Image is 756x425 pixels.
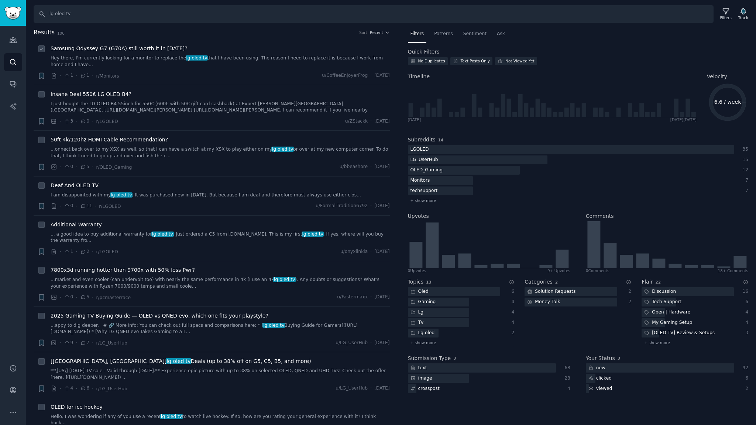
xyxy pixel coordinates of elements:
div: OLED_Gaming [408,166,446,175]
span: · [76,117,77,125]
span: · [92,248,93,256]
span: 2 [80,249,89,255]
div: text [408,363,430,373]
span: Velocity [707,73,727,80]
div: 0 Upvote s [408,268,426,273]
a: 50ft 4k/120hz HDMI Cable Recommendation? [51,136,168,144]
span: lg oled tv [151,232,174,237]
span: r/LG_UserHub [96,340,127,346]
span: · [370,72,372,79]
span: [DATE] [374,385,389,392]
h2: Topics [408,278,424,286]
a: Deaf And OLED TV [51,182,99,189]
span: 11 [80,203,92,209]
span: r/LGOLED [99,204,121,209]
span: · [370,118,372,125]
span: · [76,72,77,80]
div: Discussion [642,287,678,297]
div: [DATE] [408,117,421,122]
span: · [60,248,61,256]
a: Samsung Odyssey G7 (G70A) still worth it in [DATE]? [51,45,188,52]
div: 35 [742,146,749,153]
button: Recent [370,30,390,35]
div: [DATE] [DATE] [670,117,697,122]
div: Track [738,15,748,20]
span: · [370,294,372,301]
span: [DATE] [374,72,389,79]
span: r/pcmasterrace [96,295,130,300]
span: 1 [64,72,73,79]
div: No Duplicates [418,58,445,64]
span: 5 [80,164,89,170]
div: Not Viewed Yet [505,58,535,64]
span: r/LGOLED [96,249,118,254]
span: 100 [57,31,65,35]
a: Hey there, I'm currently looking for a monitor to replace thelg oled tvthat I have been using. Th... [51,55,390,68]
span: [DATE] [374,203,389,209]
div: 6 [742,299,748,305]
span: 0 [64,294,73,301]
span: · [370,249,372,255]
span: [DATE] [374,164,389,170]
div: 6 [742,375,749,382]
div: 18+ Comments [718,268,748,273]
span: · [92,339,93,347]
h2: Upvotes [408,212,429,220]
span: · [60,385,61,393]
span: u/CoffeeEnjoyerFrog [322,72,368,79]
div: 4 [742,319,748,326]
div: Solution Requests [525,287,578,297]
div: 2 [742,385,749,392]
span: lg oled tv [302,232,324,237]
div: new [586,363,608,373]
div: 7 [742,188,749,194]
span: lg oled tv [271,147,294,152]
img: GummySearch logo [4,7,21,20]
div: Tv [408,318,426,328]
span: [DATE] [374,340,389,346]
span: · [76,163,77,171]
div: Lg [408,308,426,317]
span: · [60,117,61,125]
a: OLED for ice hockey [51,403,103,411]
span: lg oled tv [110,192,133,198]
span: · [76,202,77,210]
div: 15 [742,157,749,163]
span: · [92,72,93,80]
span: · [76,385,77,393]
div: 4 [508,319,515,326]
div: 68 [564,365,570,371]
span: 2 [555,280,558,284]
span: lg oled tv [186,55,208,61]
span: · [370,385,372,392]
a: **\[US\] [DATE] TV sale - Valid through [DATE].** Experience epic picture with up to 38% on selec... [51,368,390,381]
span: [DATE] [374,294,389,301]
div: 16 [742,288,748,295]
span: 1 [80,72,89,79]
div: Gaming [408,298,439,307]
span: 5 [80,294,89,301]
div: Money Talk [525,298,563,307]
span: [DATE] [374,249,389,255]
span: r/Monitors [96,73,119,79]
div: techsupport [408,186,440,196]
span: + show more [644,340,670,345]
span: · [95,202,96,210]
a: ...appy to dig deeper. # 🔗 More info: You can check out full specs and comparisons here: * [lg ol... [51,322,390,335]
span: + show more [410,198,436,203]
div: 2 [625,299,632,305]
a: Insane Deal 550€ LG OLED B4? [51,90,131,98]
div: Tech Support [642,298,684,307]
div: Filters [720,15,732,20]
span: u/Fastermaxx [337,294,368,301]
span: · [60,163,61,171]
div: Text Posts Only [461,58,490,64]
span: 0 [64,203,73,209]
span: 0 [64,164,73,170]
div: 0 Comment s [586,268,609,273]
span: · [76,339,77,347]
div: My Gaming Setup [642,318,695,328]
span: Patterns [434,31,453,37]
